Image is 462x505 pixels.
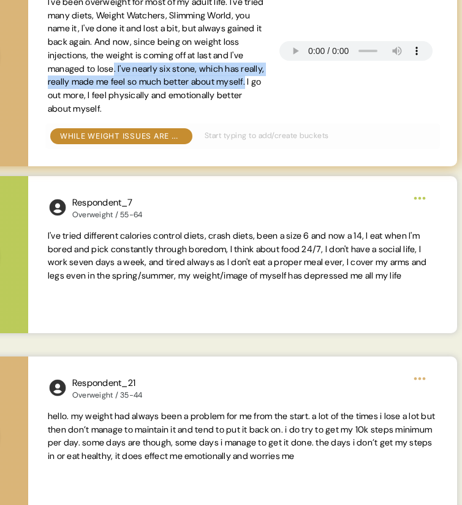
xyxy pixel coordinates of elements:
div: While weight issues are often a lifelong problem, many say up-and-down cycles are common. [60,131,183,142]
span: hello. my weight had always been a problem for me from the start. a lot of the times i lose a lot... [48,411,435,461]
div: Overweight / 55-64 [72,210,143,220]
div: Respondent_7 [72,196,143,210]
span: I've tried different calories control diets, crash diets, been a size 6 and now a 14, l eat when ... [48,230,427,281]
div: Overweight / 35-44 [72,390,143,400]
img: l1ibTKarBSWXLOhlfT5LxFP+OttMJpPJZDKZTCbz9PgHEggSPYjZSwEAAAAASUVORK5CYII= [48,378,67,398]
img: l1ibTKarBSWXLOhlfT5LxFP+OttMJpPJZDKZTCbz9PgHEggSPYjZSwEAAAAASUVORK5CYII= [48,198,67,217]
input: Start typing to add/create buckets [197,129,435,142]
div: Respondent_21 [72,376,143,390]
